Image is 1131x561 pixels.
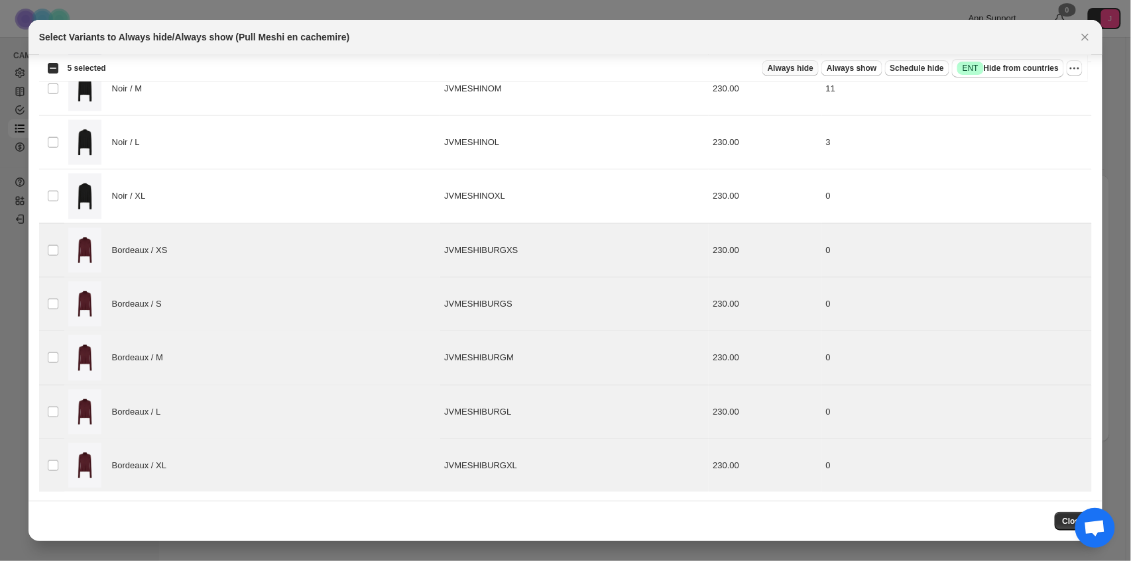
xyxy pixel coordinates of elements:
[68,66,101,111] img: 1-_-Pull_Meshi_Cachemire_Noir_Jeanne_Vouland.jpg
[709,385,821,438] td: 230.00
[440,385,709,438] td: JVMESHIBURGL
[821,60,882,76] button: Always show
[822,62,1093,115] td: 11
[768,63,813,74] span: Always hide
[440,439,709,493] td: JVMESHIBURGXL
[39,30,350,44] h2: Select Variants to Always hide/Always show (Pull Meshi en cachemire)
[440,62,709,115] td: JVMESHINOM
[68,281,101,327] img: 00-_-Pull_Meshi_Cachemire_Bordeaux_Jeanne_Vouland.jpg
[440,115,709,169] td: JVMESHINOL
[68,63,106,74] span: 5 selected
[112,351,170,364] span: Bordeaux / M
[68,389,101,434] img: 00-_-Pull_Meshi_Cachemire_Bordeaux_Jeanne_Vouland.jpg
[112,244,175,257] span: Bordeaux / XS
[885,60,949,76] button: Schedule hide
[957,62,1059,75] span: Hide from countries
[68,443,101,488] img: 00-_-Pull_Meshi_Cachemire_Bordeaux_Jeanne_Vouland.jpg
[112,189,152,203] span: Noir / XL
[1067,60,1083,76] button: More actions
[709,170,821,223] td: 230.00
[112,136,147,149] span: Noir / L
[68,120,101,165] img: 1-_-Pull_Meshi_Cachemire_Noir_Jeanne_Vouland.jpg
[827,63,876,74] span: Always show
[709,62,821,115] td: 230.00
[1055,512,1093,531] button: Close
[709,115,821,169] td: 230.00
[709,223,821,277] td: 230.00
[822,277,1093,331] td: 0
[709,439,821,493] td: 230.00
[440,170,709,223] td: JVMESHINOXL
[1076,28,1095,46] button: Close
[822,331,1093,385] td: 0
[68,174,101,219] img: 1-_-Pull_Meshi_Cachemire_Noir_Jeanne_Vouland.jpg
[440,223,709,277] td: JVMESHIBURGXS
[440,331,709,385] td: JVMESHIBURGM
[68,335,101,380] img: 00-_-Pull_Meshi_Cachemire_Bordeaux_Jeanne_Vouland.jpg
[822,439,1093,493] td: 0
[1063,516,1085,527] span: Close
[112,405,168,419] span: Bordeaux / L
[952,59,1064,77] button: SuccessENTHide from countries
[822,115,1093,169] td: 3
[822,223,1093,277] td: 0
[112,459,174,472] span: Bordeaux / XL
[440,277,709,331] td: JVMESHIBURGS
[112,82,149,95] span: Noir / M
[762,60,819,76] button: Always hide
[68,228,101,273] img: 00-_-Pull_Meshi_Cachemire_Bordeaux_Jeanne_Vouland.jpg
[890,63,944,74] span: Schedule hide
[709,277,821,331] td: 230.00
[822,170,1093,223] td: 0
[822,385,1093,438] td: 0
[1075,508,1115,548] a: Ouvrir le chat
[963,63,979,74] span: ENT
[112,297,169,311] span: Bordeaux / S
[709,331,821,385] td: 230.00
